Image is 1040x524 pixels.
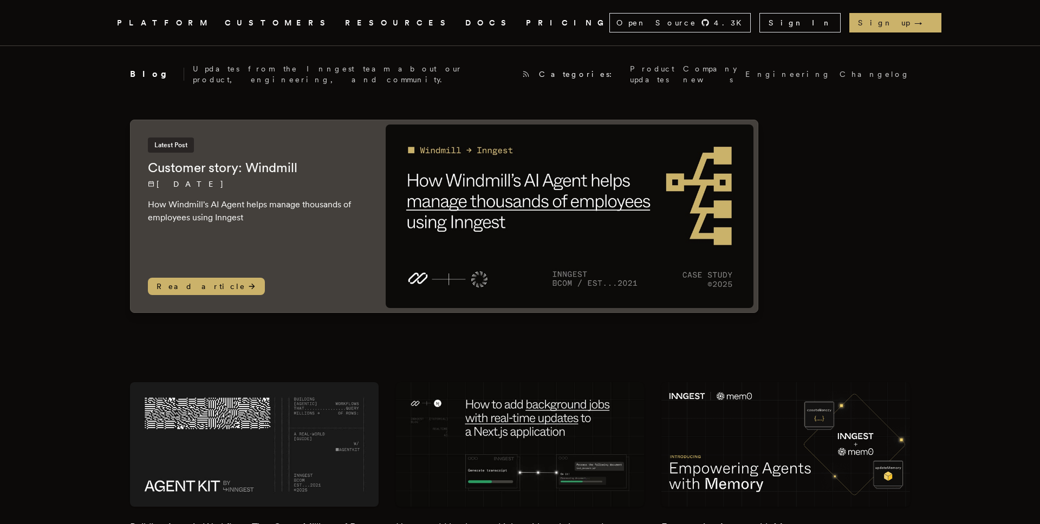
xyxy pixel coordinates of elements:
[849,13,941,32] a: Sign up
[148,179,364,189] p: [DATE]
[345,16,452,30] button: RESOURCES
[130,120,758,313] a: Latest PostCustomer story: Windmill[DATE] How Windmill's AI Agent helps manage thousands of emplo...
[396,382,645,506] img: Featured image for How to add background jobs with real-time updates to a Next.js application blo...
[526,16,609,30] a: PRICING
[759,13,841,32] a: Sign In
[117,16,212,30] button: PLATFORM
[714,17,748,28] span: 4.3 K
[193,63,513,85] p: Updates from the Inngest team about our product, engineering, and community.
[630,63,674,85] a: Product updates
[130,68,184,81] h2: Blog
[539,69,621,80] span: Categories:
[130,382,379,506] img: Featured image for Building Agentic Workflows That Query Millions of Rows: A Real-World Guide wit...
[745,69,831,80] a: Engineering
[840,69,910,80] a: Changelog
[148,198,364,224] p: How Windmill's AI Agent helps manage thousands of employees using Inngest
[661,382,910,506] img: Featured image for Empowering Agents with Memory blog post
[616,17,697,28] span: Open Source
[225,16,332,30] a: CUSTOMERS
[683,63,737,85] a: Company news
[148,278,265,295] span: Read article
[914,17,933,28] span: →
[465,16,513,30] a: DOCS
[386,125,753,308] img: Featured image for Customer story: Windmill blog post
[148,137,194,153] span: Latest Post
[148,159,364,176] h2: Customer story: Windmill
